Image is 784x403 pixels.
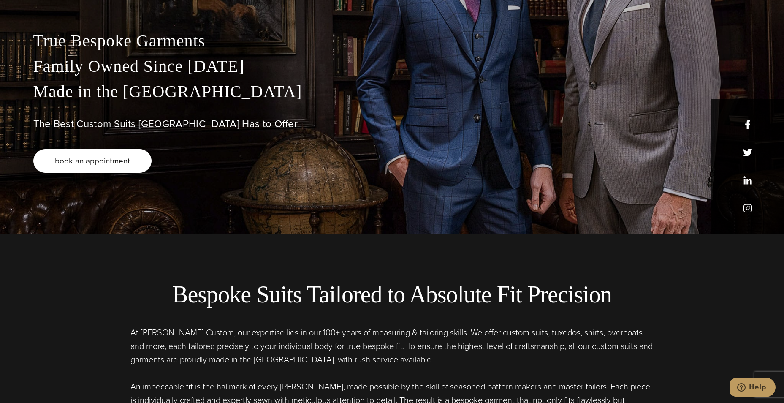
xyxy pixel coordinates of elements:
[33,149,152,173] a: book an appointment
[730,378,776,399] iframe: Opens a widget where you can chat to one of our agents
[33,28,751,104] p: True Bespoke Garments Family Owned Since [DATE] Made in the [GEOGRAPHIC_DATA]
[55,155,130,167] span: book an appointment
[130,326,654,366] p: At [PERSON_NAME] Custom, our expertise lies in our 100+ years of measuring & tailoring skills. We...
[57,280,728,309] h2: Bespoke Suits Tailored to Absolute Fit Precision
[33,118,751,130] h1: The Best Custom Suits [GEOGRAPHIC_DATA] Has to Offer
